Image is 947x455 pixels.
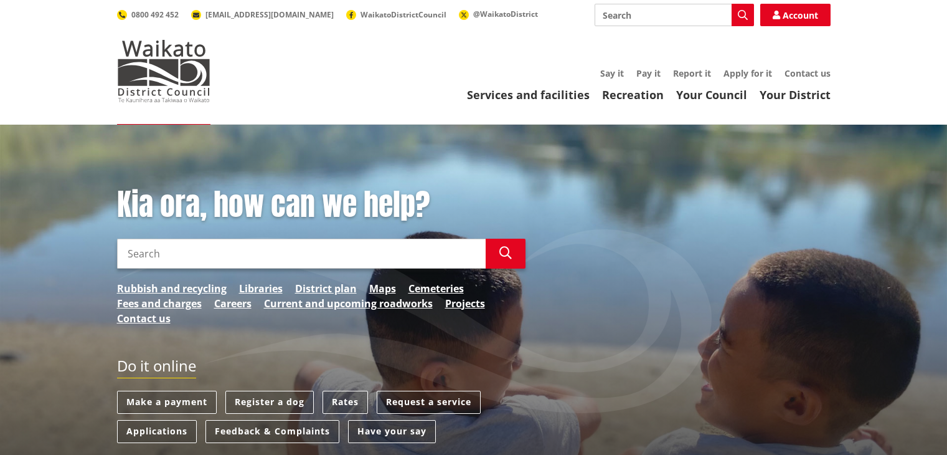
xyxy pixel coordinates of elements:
a: Contact us [117,311,171,326]
span: [EMAIL_ADDRESS][DOMAIN_NAME] [205,9,334,20]
span: WaikatoDistrictCouncil [360,9,446,20]
a: [EMAIL_ADDRESS][DOMAIN_NAME] [191,9,334,20]
a: Have your say [348,420,436,443]
a: Projects [445,296,485,311]
a: Current and upcoming roadworks [264,296,433,311]
a: Report it [673,67,711,79]
a: Services and facilities [467,87,590,102]
h2: Do it online [117,357,196,379]
a: WaikatoDistrictCouncil [346,9,446,20]
a: 0800 492 452 [117,9,179,20]
a: Libraries [239,281,283,296]
a: Cemeteries [408,281,464,296]
a: Apply for it [723,67,772,79]
a: Careers [214,296,252,311]
a: District plan [295,281,357,296]
a: Rates [323,391,368,414]
a: Request a service [377,391,481,414]
a: Feedback & Complaints [205,420,339,443]
a: Make a payment [117,391,217,414]
a: Your District [760,87,831,102]
h1: Kia ora, how can we help? [117,187,525,223]
a: @WaikatoDistrict [459,9,538,19]
a: Recreation [602,87,664,102]
img: Waikato District Council - Te Kaunihera aa Takiwaa o Waikato [117,40,210,102]
a: Account [760,4,831,26]
a: Pay it [636,67,661,79]
a: Contact us [784,67,831,79]
input: Search input [117,239,486,269]
span: 0800 492 452 [131,9,179,20]
input: Search input [595,4,754,26]
span: @WaikatoDistrict [473,9,538,19]
a: Rubbish and recycling [117,281,227,296]
a: Fees and charges [117,296,202,311]
a: Maps [369,281,396,296]
a: Applications [117,420,197,443]
a: Your Council [676,87,747,102]
a: Say it [600,67,624,79]
a: Register a dog [225,391,314,414]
